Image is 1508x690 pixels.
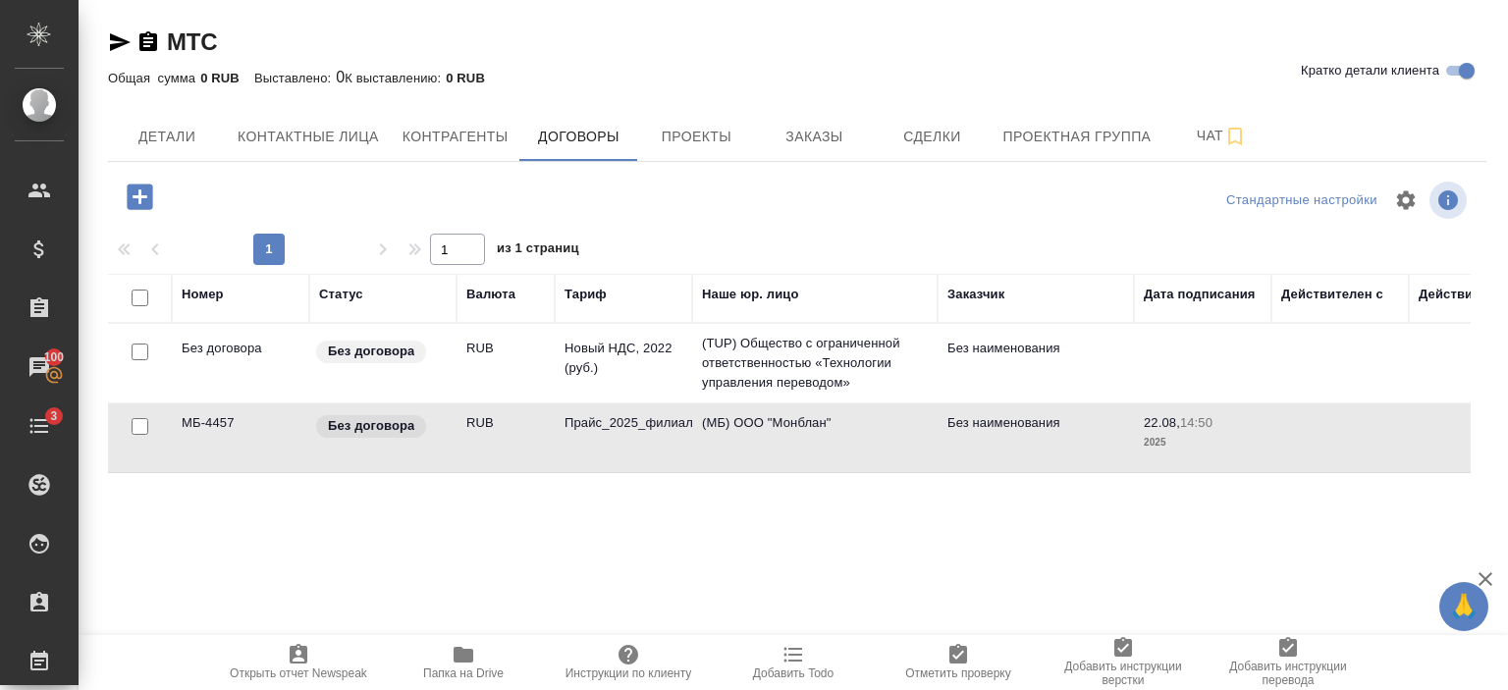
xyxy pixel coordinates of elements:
div: Тариф [565,285,607,304]
button: Отметить проверку [876,635,1041,690]
button: Добавить инструкции перевода [1206,635,1371,690]
a: 3 [5,401,74,451]
span: Чат [1174,124,1268,148]
p: 0 RUB [446,71,500,85]
button: Открыть отчет Newspeak [216,635,381,690]
button: Инструкции по клиенту [546,635,711,690]
div: Валюта [466,285,515,304]
td: (МБ) ООО "Монблан" [692,403,938,472]
span: Инструкции по клиенту [565,666,692,680]
span: из 1 страниц [497,237,579,265]
td: (TUP) Общество с ограниченной ответственностью «Технологии управления переводом» [692,324,938,402]
p: Без наименования [947,339,1124,358]
p: 22.08, [1144,415,1180,430]
p: 14:50 [1180,415,1212,430]
div: Дата подписания [1144,285,1256,304]
p: 0 RUB [200,71,254,85]
a: МТС [167,28,217,55]
button: Добавить договор [113,177,167,217]
span: Заказы [767,125,861,149]
p: Без договора [328,416,414,436]
span: Отметить проверку [905,666,1010,680]
span: Договоры [531,125,625,149]
td: RUB [457,403,555,472]
button: Скопировать ссылку для ЯМессенджера [108,30,132,54]
span: Проектная группа [1002,125,1151,149]
svg: Подписаться [1223,125,1247,148]
td: Без договора [172,329,309,398]
div: Номер [182,285,224,304]
span: Посмотреть информацию [1429,182,1471,219]
button: Добавить инструкции верстки [1041,635,1206,690]
button: Добавить Todo [711,635,876,690]
p: К выставлению: [345,71,446,85]
span: Добавить инструкции верстки [1052,660,1194,687]
td: МБ-4457 [172,403,309,472]
button: Скопировать ссылку [136,30,160,54]
div: 0 [108,66,1486,89]
div: Заказчик [947,285,1004,304]
td: Новый НДС, 2022 (руб.) [555,329,692,398]
span: Открыть отчет Newspeak [230,666,367,680]
span: Контактные лица [238,125,379,149]
div: split button [1221,186,1382,216]
span: Добавить Todo [753,666,834,680]
span: Детали [120,125,214,149]
td: Прайс_2025_филиалы [555,403,692,472]
span: 3 [38,406,69,426]
span: Кратко детали клиента [1301,61,1439,80]
td: RUB [457,329,555,398]
span: 🙏 [1447,586,1481,627]
p: Без наименования [947,413,1124,433]
p: Выставлено: [254,71,336,85]
a: 100 [5,343,74,392]
span: Проекты [649,125,743,149]
span: Контрагенты [403,125,509,149]
span: Настроить таблицу [1382,177,1429,224]
div: Наше юр. лицо [702,285,799,304]
div: Действителен с [1281,285,1383,304]
p: Без договора [328,342,414,361]
span: 100 [32,347,77,367]
button: Папка на Drive [381,635,546,690]
p: Общая сумма [108,71,200,85]
span: Сделки [885,125,979,149]
span: Добавить инструкции перевода [1217,660,1359,687]
button: 🙏 [1439,582,1488,631]
div: Статус [319,285,363,304]
p: 2025 [1144,433,1262,452]
span: Папка на Drive [423,666,504,680]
